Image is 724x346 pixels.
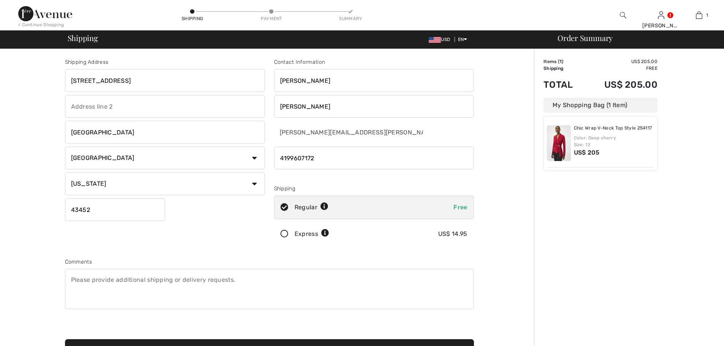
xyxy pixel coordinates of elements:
div: Shipping Address [65,58,265,66]
input: City [65,121,265,144]
a: 1 [680,11,718,20]
td: Items ( ) [543,58,584,65]
td: Shipping [543,65,584,72]
div: Order Summary [548,34,719,42]
td: Total [543,72,584,98]
div: US$ 14.95 [438,229,467,239]
img: My Info [658,11,664,20]
input: Address line 1 [65,69,265,92]
span: 1 [706,12,708,19]
a: Chic Wrap V-Neck Top Style 254117 [574,125,652,131]
img: search the website [620,11,626,20]
div: Shipping [274,185,474,193]
div: Comments [65,258,474,266]
span: Shipping [68,34,98,42]
input: First name [274,69,474,92]
div: Color: Deep cherry Size: 12 [574,134,654,148]
span: 1 [559,59,562,64]
img: US Dollar [429,37,441,43]
span: Free [453,204,467,211]
input: Last name [274,95,474,118]
span: US$ 205 [574,149,600,156]
div: Contact Information [274,58,474,66]
div: Shipping [181,15,204,22]
input: Mobile [274,147,474,169]
td: US$ 205.00 [584,58,657,65]
div: Payment [260,15,283,22]
span: EN [458,37,467,42]
span: USD [429,37,453,42]
div: Regular [295,203,328,212]
td: Free [584,65,657,72]
input: Zip/Postal Code [65,198,165,221]
img: Chic Wrap V-Neck Top Style 254117 [547,125,571,161]
div: < Continue Shopping [18,21,64,28]
div: Express [295,229,329,239]
div: [PERSON_NAME] [642,22,680,30]
img: My Bag [696,11,702,20]
input: Address line 2 [65,95,265,118]
div: Summary [339,15,362,22]
td: US$ 205.00 [584,72,657,98]
input: E-mail [274,121,424,144]
div: My Shopping Bag (1 Item) [543,98,657,113]
a: Sign In [658,11,664,19]
img: 1ère Avenue [18,6,72,21]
